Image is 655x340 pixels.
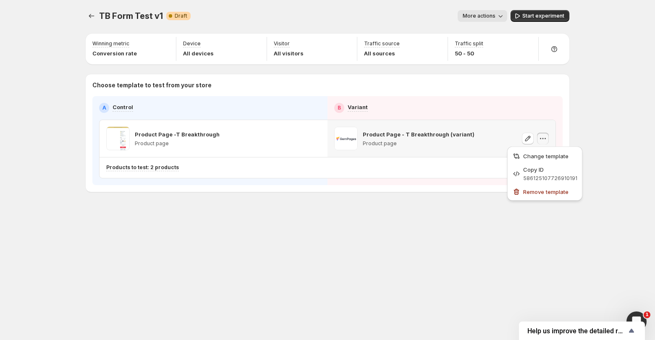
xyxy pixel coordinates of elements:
p: Products to test: 2 products [106,164,179,171]
img: Product Page - T Breakthrough (variant) [334,127,358,150]
p: Product Page -T Breakthrough [135,130,220,139]
span: 1 [644,311,650,318]
p: Product page [363,140,474,147]
p: Control [113,103,133,111]
span: TB Form Test v1 [99,11,163,21]
p: Traffic source [364,40,400,47]
p: Visitor [274,40,290,47]
p: 50 - 50 [455,49,483,58]
span: Start experiment [522,13,564,19]
button: More actions [458,10,507,22]
span: Draft [175,13,187,19]
h2: A [102,105,106,111]
p: Choose template to test from your store [92,81,563,89]
img: Product Page -T Breakthrough [106,127,130,150]
button: Remove template [510,185,580,198]
p: Winning metric [92,40,129,47]
span: 586125107726910191 [523,175,577,181]
p: All visitors [274,49,304,58]
div: Copy ID [523,165,577,174]
iframe: Intercom live chat [626,311,647,332]
p: Product Page - T Breakthrough (variant) [363,130,474,139]
button: Start experiment [511,10,569,22]
h2: B [338,105,341,111]
span: Remove template [523,188,569,195]
span: Help us improve the detailed report for A/B campaigns [527,327,626,335]
button: Show survey - Help us improve the detailed report for A/B campaigns [527,326,637,336]
p: All sources [364,49,400,58]
span: Change template [523,153,569,160]
button: Change template [510,149,580,162]
p: Device [183,40,201,47]
button: Copy ID586125107726910191 [510,163,580,184]
button: Experiments [86,10,97,22]
span: More actions [463,13,495,19]
p: All devices [183,49,214,58]
p: Variant [348,103,368,111]
p: Conversion rate [92,49,137,58]
p: Product page [135,140,220,147]
p: Traffic split [455,40,483,47]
